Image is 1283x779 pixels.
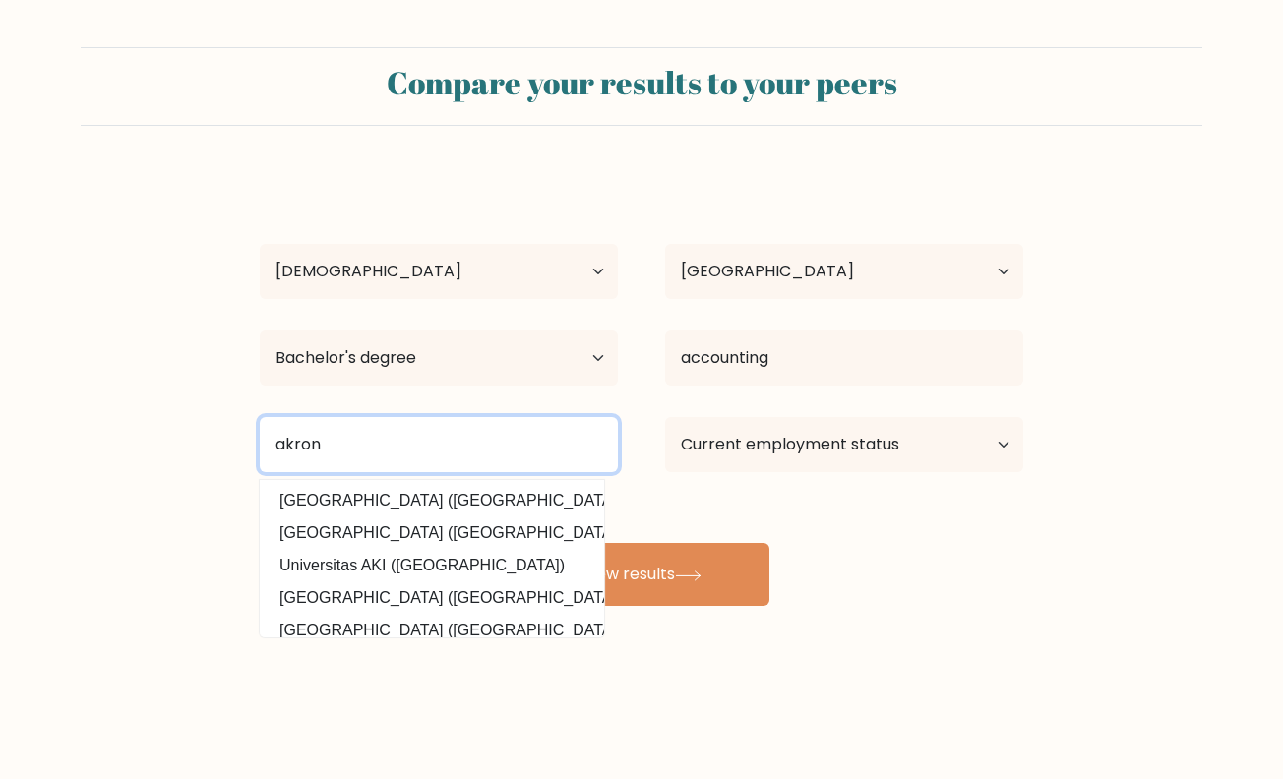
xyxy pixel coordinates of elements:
[92,64,1191,101] h2: Compare your results to your peers
[665,330,1023,386] input: What did you study?
[265,615,599,646] option: [GEOGRAPHIC_DATA] ([GEOGRAPHIC_DATA])
[265,582,599,614] option: [GEOGRAPHIC_DATA] ([GEOGRAPHIC_DATA])
[514,543,769,606] button: View results
[265,485,599,516] option: [GEOGRAPHIC_DATA] ([GEOGRAPHIC_DATA])
[265,517,599,549] option: [GEOGRAPHIC_DATA] ([GEOGRAPHIC_DATA])
[260,417,618,472] input: Most relevant educational institution
[265,550,599,581] option: Universitas AKI ([GEOGRAPHIC_DATA])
